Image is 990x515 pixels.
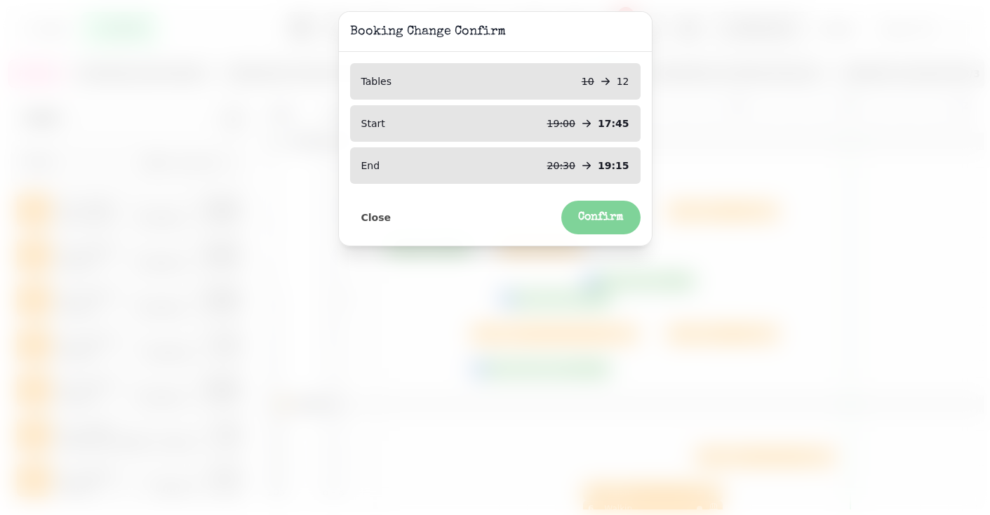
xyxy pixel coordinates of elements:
[350,208,403,227] button: Close
[578,212,624,223] span: Confirm
[547,159,575,173] p: 20:30
[617,74,629,88] p: 12
[598,116,629,131] p: 17:45
[598,159,629,173] p: 19:15
[361,116,385,131] p: Start
[582,74,594,88] p: 10
[547,116,575,131] p: 19:00
[350,23,641,40] h3: Booking Change Confirm
[561,201,641,234] button: Confirm
[361,74,392,88] p: Tables
[361,213,392,222] span: Close
[361,159,380,173] p: End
